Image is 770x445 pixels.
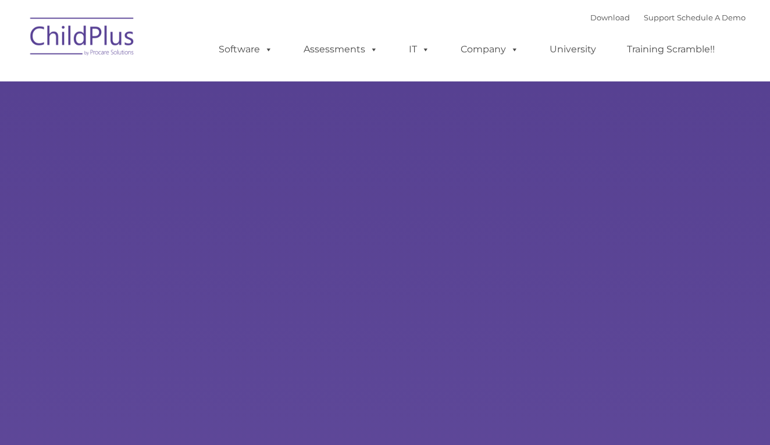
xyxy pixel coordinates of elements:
a: Software [207,38,284,61]
a: Download [590,13,630,22]
a: Schedule A Demo [677,13,746,22]
img: ChildPlus by Procare Solutions [24,9,141,67]
a: Training Scramble!! [615,38,726,61]
a: Company [449,38,530,61]
a: University [538,38,608,61]
a: IT [397,38,441,61]
a: Support [644,13,675,22]
a: Assessments [292,38,390,61]
font: | [590,13,746,22]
